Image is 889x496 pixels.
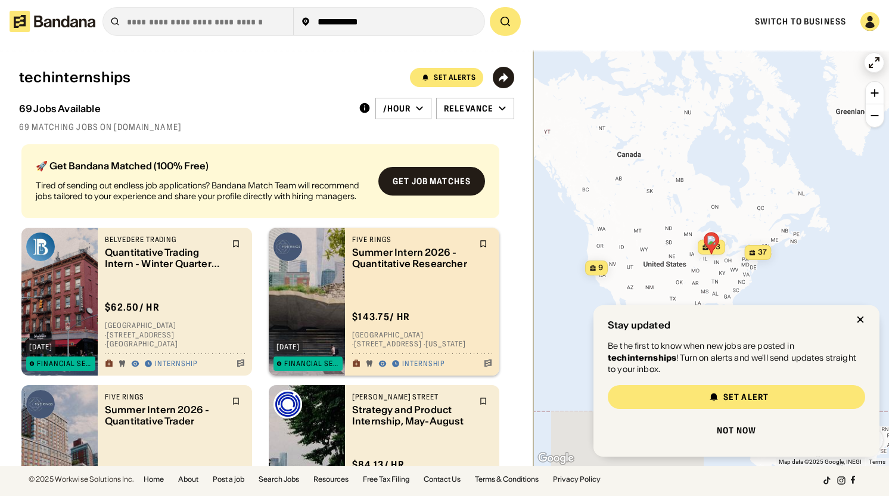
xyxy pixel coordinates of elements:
[213,476,244,483] a: Post a job
[19,69,131,86] div: techinternships
[553,476,601,483] a: Privacy Policy
[608,340,865,376] div: Be the first to know when new jobs are posted in ! Turn on alerts and we'll send updates straight...
[424,476,461,483] a: Contact Us
[273,390,302,418] img: Jane Street logo
[36,161,369,170] div: 🚀 Get Bandana Matched (100% Free)
[155,359,197,369] div: Internship
[105,302,160,314] div: $ 62.50 / hr
[352,330,492,349] div: [GEOGRAPHIC_DATA] · [STREET_ADDRESS] · [US_STATE]
[19,122,514,132] div: 69 matching jobs on [DOMAIN_NAME]
[779,458,862,465] span: Map data ©2025 Google, INEGI
[284,360,340,367] div: Financial Services
[105,247,225,269] div: Quantitative Trading Intern - Winter Quarter 2026
[536,451,576,466] img: Google
[352,459,405,472] div: $ 84.13 / hr
[717,426,756,435] div: Not now
[434,74,477,81] div: Set Alerts
[37,360,92,367] div: Financial Services
[105,392,225,402] div: Five Rings
[26,232,55,261] img: Belvedere Trading logo
[29,476,134,483] div: © 2025 Workwise Solutions Inc.
[105,235,225,244] div: Belvedere Trading
[19,103,101,114] div: 69 Jobs Available
[608,320,670,331] div: Stay updated
[869,458,885,465] a: Terms (opens in new tab)
[393,177,471,185] div: Get job matches
[475,476,539,483] a: Terms & Conditions
[723,393,769,401] div: Set Alert
[36,180,369,201] div: Tired of sending out endless job applications? Bandana Match Team will recommend jobs tailored to...
[598,263,603,273] span: 9
[10,11,95,32] img: Bandana logotype
[536,451,576,466] a: Open this area in Google Maps (opens a new window)
[105,404,225,427] div: Summer Intern 2026 - Quantitative Trader
[402,359,444,369] div: Internship
[259,476,299,483] a: Search Jobs
[313,476,349,483] a: Resources
[29,343,52,351] div: [DATE]
[444,103,493,114] div: Relevance
[352,311,410,323] div: $ 143.75 / hr
[757,247,766,258] span: 37
[144,476,164,483] a: Home
[178,476,198,483] a: About
[19,139,514,466] div: grid
[383,103,411,114] div: /hour
[105,321,245,349] div: [GEOGRAPHIC_DATA] · [STREET_ADDRESS] · [GEOGRAPHIC_DATA]
[608,352,676,363] strong: techinternships
[352,392,472,402] div: [PERSON_NAME] Street
[711,242,720,252] span: 23
[26,390,55,418] img: Five Rings logo
[755,16,846,27] a: Switch to Business
[352,235,472,244] div: Five Rings
[273,232,302,261] img: Five Rings logo
[352,247,472,269] div: Summer Intern 2026 - Quantitative Researcher
[352,404,472,427] div: Strategy and Product Internship, May-August
[363,476,409,483] a: Free Tax Filing
[276,343,300,351] div: [DATE]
